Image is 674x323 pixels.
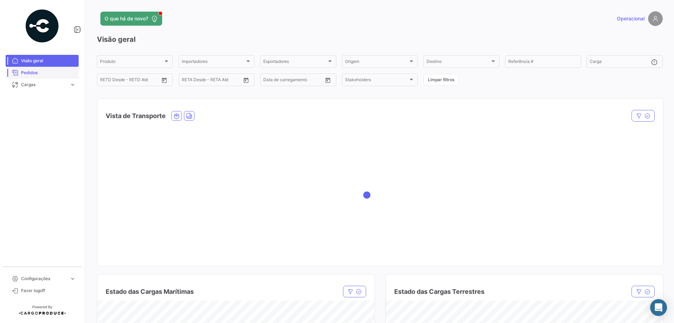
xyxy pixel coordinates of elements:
[182,78,194,83] input: Desde
[21,288,76,294] span: Fazer logoff
[159,75,170,85] button: Open calendar
[423,74,459,85] button: Limpar filtros
[97,34,663,44] h3: Visão geral
[345,60,408,65] span: Origem
[21,82,67,88] span: Cargas
[650,299,667,316] div: Abrir Intercom Messenger
[263,78,276,83] input: Desde
[199,78,227,83] input: Até
[345,78,408,83] span: Stakeholders
[100,60,163,65] span: Produto
[184,111,194,120] button: Land
[394,287,484,297] h4: Estado das Cargas Terrestres
[21,276,67,282] span: Configurações
[182,60,245,65] span: Importadores
[105,15,148,22] span: O que há de novo?
[241,75,251,85] button: Open calendar
[70,82,76,88] span: expand_more
[100,78,113,83] input: Desde
[427,60,490,65] span: Destino
[281,78,309,83] input: Até
[323,75,333,85] button: Open calendar
[106,287,194,297] h4: Estado das Cargas Marítimas
[106,111,166,121] h4: Vista de Transporte
[263,60,326,65] span: Exportadores
[172,111,181,120] button: Ocean
[118,78,146,83] input: Até
[25,8,60,44] img: powered-by.png
[648,11,663,26] img: placeholder-user.png
[100,12,162,26] button: O que há de novo?
[21,70,76,76] span: Pedidos
[6,67,79,79] a: Pedidos
[617,15,645,22] span: Operacional
[21,58,76,64] span: Visão geral
[6,55,79,67] a: Visão geral
[70,276,76,282] span: expand_more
